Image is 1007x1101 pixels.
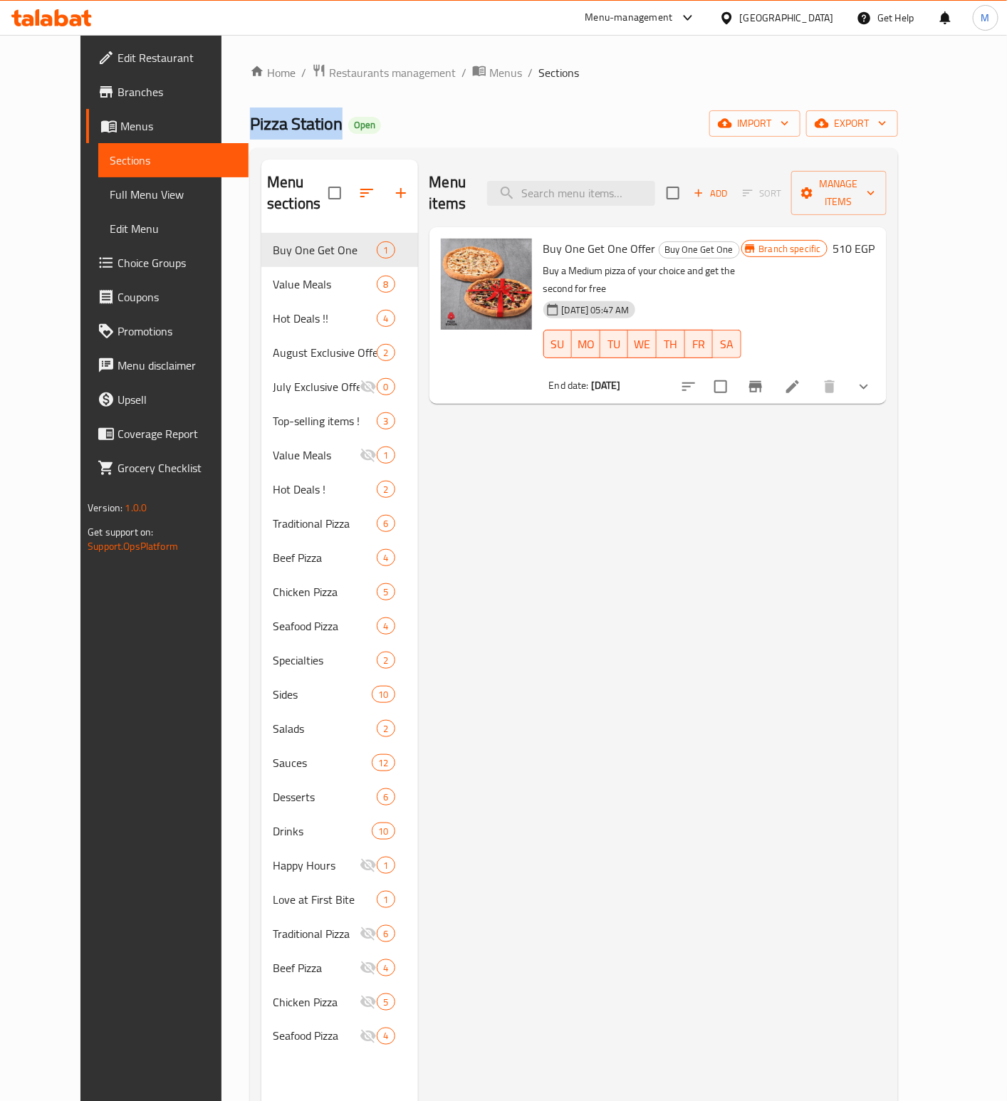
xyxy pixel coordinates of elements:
[377,515,395,532] div: items
[377,925,395,942] div: items
[377,654,394,667] span: 2
[348,117,381,134] div: Open
[585,9,673,26] div: Menu-management
[273,378,360,395] span: July Exclusive Offers
[691,334,708,355] span: FR
[261,643,417,677] div: Specialties2
[441,239,532,330] img: Buy One Get One Offer
[377,959,395,976] div: items
[86,41,249,75] a: Edit Restaurant
[273,481,377,498] div: Hot Deals !
[118,49,237,66] span: Edit Restaurant
[261,472,417,506] div: Hot Deals !2
[657,330,685,358] button: TH
[261,541,417,575] div: Beef Pizza4
[273,515,377,532] span: Traditional Pizza
[261,227,417,1059] nav: Menu sections
[273,310,377,327] span: Hot Deals !!
[273,788,377,805] span: Desserts
[261,882,417,917] div: Love at First Bite1
[273,652,377,669] span: Specialties
[528,64,533,81] li: /
[261,951,417,985] div: Beef Pizza4
[377,517,394,531] span: 6
[377,549,395,566] div: items
[261,575,417,609] div: Chicken Pizza5
[86,109,249,143] a: Menus
[713,330,741,358] button: SA
[556,303,635,317] span: [DATE] 05:47 AM
[692,185,730,202] span: Add
[250,64,296,81] a: Home
[658,178,688,208] span: Select section
[628,330,657,358] button: WE
[98,177,249,212] a: Full Menu View
[377,585,394,599] span: 5
[301,64,306,81] li: /
[377,346,394,360] span: 2
[487,181,655,206] input: search
[377,720,395,737] div: items
[261,780,417,814] div: Desserts6
[377,857,395,874] div: items
[273,857,360,874] div: Happy Hours
[261,438,417,472] div: Value Meals1
[377,449,394,462] span: 1
[489,64,522,81] span: Menus
[634,334,651,355] span: WE
[591,376,621,395] b: [DATE]
[740,10,834,26] div: [GEOGRAPHIC_DATA]
[261,404,417,438] div: Top-selling items !3
[273,959,360,976] div: Beef Pizza
[273,925,360,942] span: Traditional Pizza
[377,278,394,291] span: 8
[273,993,360,1011] div: Chicken Pizza
[261,301,417,335] div: Hot Deals !!4
[273,754,372,771] span: Sauces
[578,334,595,355] span: MO
[110,186,237,203] span: Full Menu View
[261,506,417,541] div: Traditional Pizza6
[855,378,872,395] svg: Show Choices
[813,370,847,404] button: delete
[261,746,417,780] div: Sauces12
[538,64,579,81] span: Sections
[377,859,394,872] span: 1
[372,686,395,703] div: items
[709,110,800,137] button: import
[360,993,377,1011] svg: Inactive section
[377,927,394,941] span: 6
[372,823,395,840] div: items
[110,152,237,169] span: Sections
[118,357,237,374] span: Menu disclaimer
[784,378,801,395] a: Edit menu item
[377,551,394,565] span: 4
[377,412,395,429] div: items
[377,891,395,908] div: items
[273,241,377,259] span: Buy One Get One
[791,171,887,215] button: Manage items
[685,330,714,358] button: FR
[672,370,706,404] button: sort-choices
[98,212,249,246] a: Edit Menu
[377,241,395,259] div: items
[86,314,249,348] a: Promotions
[543,330,572,358] button: SU
[543,238,656,259] span: Buy One Get One Offer
[348,119,381,131] span: Open
[118,288,237,306] span: Coupons
[261,335,417,370] div: August Exclusive Offers2
[734,182,791,204] span: Select section first
[118,459,237,476] span: Grocery Checklist
[273,617,377,635] div: Seafood Pizza
[86,280,249,314] a: Coupons
[261,677,417,711] div: Sides10
[273,1028,360,1045] span: Seafood Pizza
[600,330,629,358] button: TU
[719,334,736,355] span: SA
